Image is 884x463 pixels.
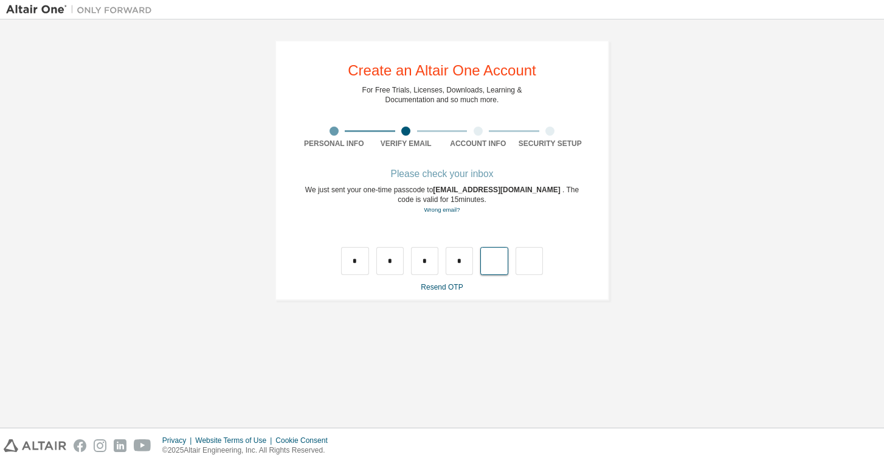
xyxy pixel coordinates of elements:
[74,439,86,452] img: facebook.svg
[162,436,195,445] div: Privacy
[514,139,587,148] div: Security Setup
[275,436,334,445] div: Cookie Consent
[433,186,562,194] span: [EMAIL_ADDRESS][DOMAIN_NAME]
[134,439,151,452] img: youtube.svg
[298,170,586,178] div: Please check your inbox
[4,439,66,452] img: altair_logo.svg
[370,139,443,148] div: Verify Email
[298,185,586,215] div: We just sent your one-time passcode to . The code is valid for 15 minutes.
[162,445,335,456] p: © 2025 Altair Engineering, Inc. All Rights Reserved.
[421,283,463,291] a: Resend OTP
[442,139,514,148] div: Account Info
[362,85,522,105] div: For Free Trials, Licenses, Downloads, Learning & Documentation and so much more.
[298,139,370,148] div: Personal Info
[195,436,275,445] div: Website Terms of Use
[348,63,536,78] div: Create an Altair One Account
[114,439,126,452] img: linkedin.svg
[424,206,460,213] a: Go back to the registration form
[94,439,106,452] img: instagram.svg
[6,4,158,16] img: Altair One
